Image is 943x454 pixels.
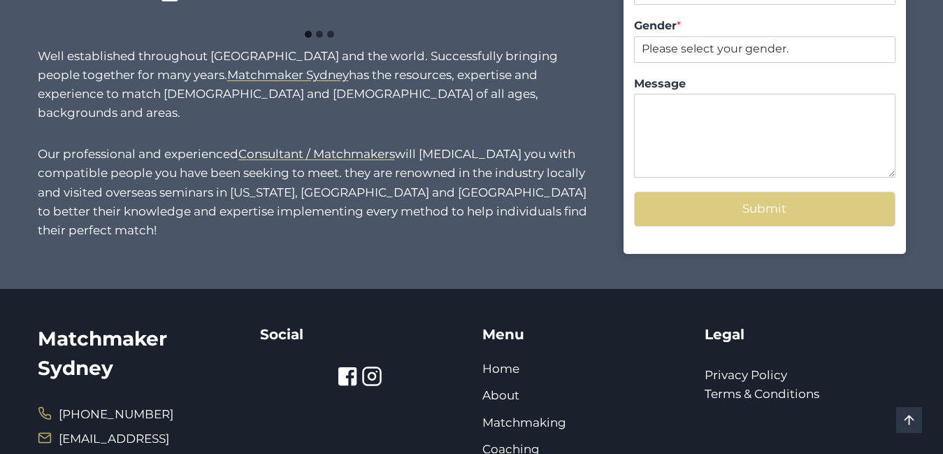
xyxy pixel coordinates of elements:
[634,19,895,34] label: Gender
[38,47,602,123] p: Well established throughout [GEOGRAPHIC_DATA] and the world. Successfully bringing people togethe...
[705,387,819,401] a: Terms & Conditions
[482,362,519,376] a: Home
[482,388,519,402] a: About
[896,407,922,433] a: Scroll to top
[38,324,239,383] h2: Matchmaker Sydney
[316,31,323,38] button: Go to slide 2
[38,404,173,425] a: [PHONE_NUMBER]
[634,192,895,226] button: Submit
[38,145,602,240] p: Our professional and experienced will [MEDICAL_DATA] you with compatible people you have been see...
[482,324,684,345] h5: Menu
[482,416,566,430] a: Matchmaking
[327,31,334,38] button: Go to slide 3
[705,368,787,382] a: Privacy Policy
[38,28,602,40] ul: Select a slide to show
[59,404,173,425] span: [PHONE_NUMBER]
[238,147,395,161] a: Consultant / Matchmakers
[227,68,349,82] a: Matchmaker Sydney
[260,324,461,345] h5: Social
[634,77,895,92] label: Message
[305,31,312,38] button: Go to slide 1
[705,324,906,345] h5: Legal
